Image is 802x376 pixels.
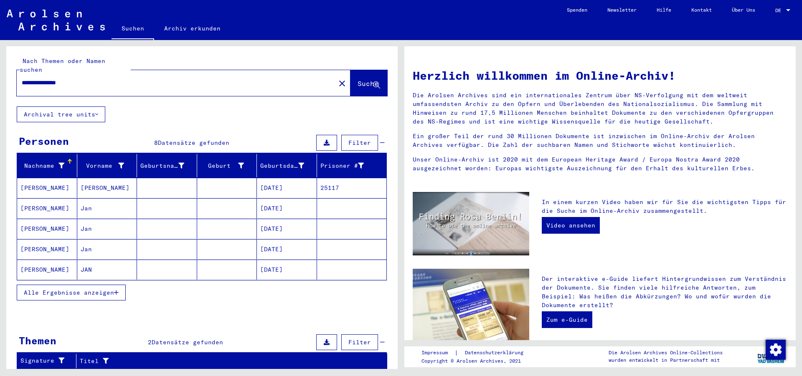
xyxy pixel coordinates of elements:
a: Datenschutzerklärung [458,348,533,357]
button: Alle Ergebnisse anzeigen [17,285,126,300]
mat-cell: [DATE] [257,198,317,218]
img: video.jpg [413,192,529,255]
mat-cell: [PERSON_NAME] [77,178,137,198]
mat-cell: 25117 [317,178,387,198]
a: Impressum [421,348,454,357]
p: In einem kurzen Video haben wir für Sie die wichtigsten Tipps für die Suche im Online-Archiv zusa... [542,198,787,215]
mat-cell: [PERSON_NAME] [17,260,77,280]
div: Titel [80,354,377,368]
mat-cell: [PERSON_NAME] [17,178,77,198]
img: Arolsen_neg.svg [7,10,105,30]
a: Video ansehen [542,217,600,234]
div: Signature [20,354,76,368]
span: 2 [148,338,152,346]
mat-cell: Jan [77,239,137,259]
mat-cell: [DATE] [257,219,317,239]
p: Der interaktive e-Guide liefert Hintergrundwissen zum Verständnis der Dokumente. Sie finden viele... [542,275,787,310]
mat-cell: [PERSON_NAME] [17,219,77,239]
p: Unser Online-Archiv ist 2020 mit dem European Heritage Award / Europa Nostra Award 2020 ausgezeic... [413,155,787,173]
mat-cell: [PERSON_NAME] [17,198,77,218]
mat-cell: Jan [77,198,137,218]
img: yv_logo.png [756,346,787,367]
a: Suchen [112,18,154,40]
button: Filter [341,135,378,151]
mat-cell: [DATE] [257,239,317,259]
div: Signature [20,356,66,365]
div: Geburtsname [140,159,197,172]
a: Archiv erkunden [154,18,231,38]
mat-icon: close [337,78,347,88]
button: Suche [350,70,387,96]
span: Datensätze gefunden [152,338,223,346]
mat-header-cell: Vorname [77,154,137,177]
mat-cell: [DATE] [257,178,317,198]
div: | [421,348,533,357]
a: Zum e-Guide [542,311,592,328]
p: Ein großer Teil der rund 30 Millionen Dokumente ist inzwischen im Online-Archiv der Arolsen Archi... [413,132,787,149]
div: Vorname [81,162,124,170]
span: DE [775,8,784,13]
span: Datensätze gefunden [158,139,229,146]
p: Die Arolsen Archives sind ein internationales Zentrum über NS-Verfolgung mit dem weltweit umfasse... [413,91,787,126]
span: 8 [154,139,158,146]
mat-header-cell: Geburtsname [137,154,197,177]
div: Geburtsdatum [260,159,317,172]
div: Nachname [20,159,77,172]
p: Copyright © Arolsen Archives, 2021 [421,357,533,365]
img: Zustimmung ändern [766,340,786,360]
div: Vorname [81,159,137,172]
mat-cell: [DATE] [257,260,317,280]
mat-header-cell: Nachname [17,154,77,177]
p: Die Arolsen Archives Online-Collections [609,349,723,356]
div: Personen [19,134,69,149]
div: Geburtsdatum [260,162,304,170]
button: Filter [341,334,378,350]
div: Prisoner # [320,159,377,172]
p: wurden entwickelt in Partnerschaft mit [609,356,723,364]
button: Clear [334,75,350,91]
mat-header-cell: Geburtsdatum [257,154,317,177]
img: eguide.jpg [413,269,529,346]
div: Geburt‏ [200,162,244,170]
span: Filter [348,139,371,146]
div: Titel [80,357,366,366]
mat-cell: [PERSON_NAME] [17,239,77,259]
div: Themen [19,333,56,348]
span: Filter [348,338,371,346]
button: Archival tree units [17,106,105,122]
span: Alle Ergebnisse anzeigen [24,289,114,296]
div: Nachname [20,162,64,170]
mat-header-cell: Prisoner # [317,154,387,177]
mat-label: Nach Themen oder Namen suchen [20,57,105,73]
h1: Herzlich willkommen im Online-Archiv! [413,67,787,84]
mat-header-cell: Geburt‏ [197,154,257,177]
div: Prisoner # [320,162,364,170]
span: Suche [358,79,378,88]
div: Geburtsname [140,162,184,170]
mat-cell: Jan [77,219,137,239]
mat-cell: JAN [77,260,137,280]
div: Geburt‏ [200,159,257,172]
